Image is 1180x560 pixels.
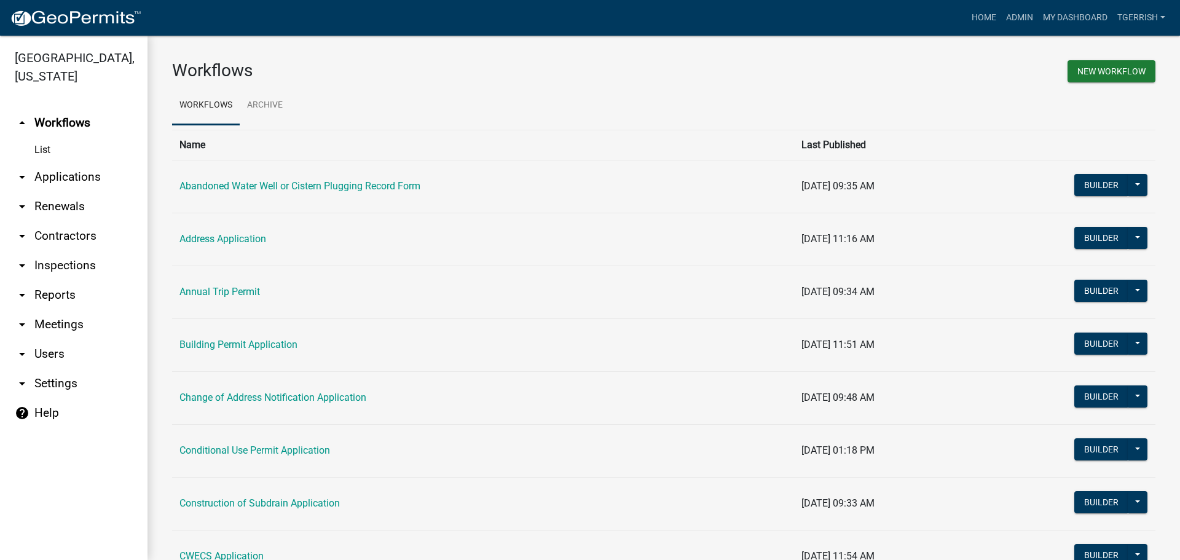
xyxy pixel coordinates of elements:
[15,199,29,214] i: arrow_drop_down
[801,233,875,245] span: [DATE] 11:16 AM
[1074,174,1128,196] button: Builder
[1038,6,1112,30] a: My Dashboard
[1074,280,1128,302] button: Builder
[801,392,875,403] span: [DATE] 09:48 AM
[179,497,340,509] a: Construction of Subdrain Application
[794,130,974,160] th: Last Published
[1074,333,1128,355] button: Builder
[179,233,266,245] a: Address Application
[240,86,290,125] a: Archive
[801,286,875,298] span: [DATE] 09:34 AM
[179,392,366,403] a: Change of Address Notification Application
[15,376,29,391] i: arrow_drop_down
[15,116,29,130] i: arrow_drop_up
[15,229,29,243] i: arrow_drop_down
[172,130,794,160] th: Name
[1001,6,1038,30] a: Admin
[172,86,240,125] a: Workflows
[179,180,420,192] a: Abandoned Water Well or Cistern Plugging Record Form
[172,60,655,81] h3: Workflows
[801,497,875,509] span: [DATE] 09:33 AM
[179,339,297,350] a: Building Permit Application
[15,170,29,184] i: arrow_drop_down
[15,288,29,302] i: arrow_drop_down
[15,258,29,273] i: arrow_drop_down
[801,339,875,350] span: [DATE] 11:51 AM
[967,6,1001,30] a: Home
[1074,385,1128,408] button: Builder
[15,347,29,361] i: arrow_drop_down
[15,317,29,332] i: arrow_drop_down
[1074,438,1128,460] button: Builder
[1112,6,1170,30] a: TGERRISH
[1068,60,1155,82] button: New Workflow
[801,180,875,192] span: [DATE] 09:35 AM
[15,406,29,420] i: help
[801,444,875,456] span: [DATE] 01:18 PM
[1074,227,1128,249] button: Builder
[179,444,330,456] a: Conditional Use Permit Application
[1074,491,1128,513] button: Builder
[179,286,260,298] a: Annual Trip Permit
